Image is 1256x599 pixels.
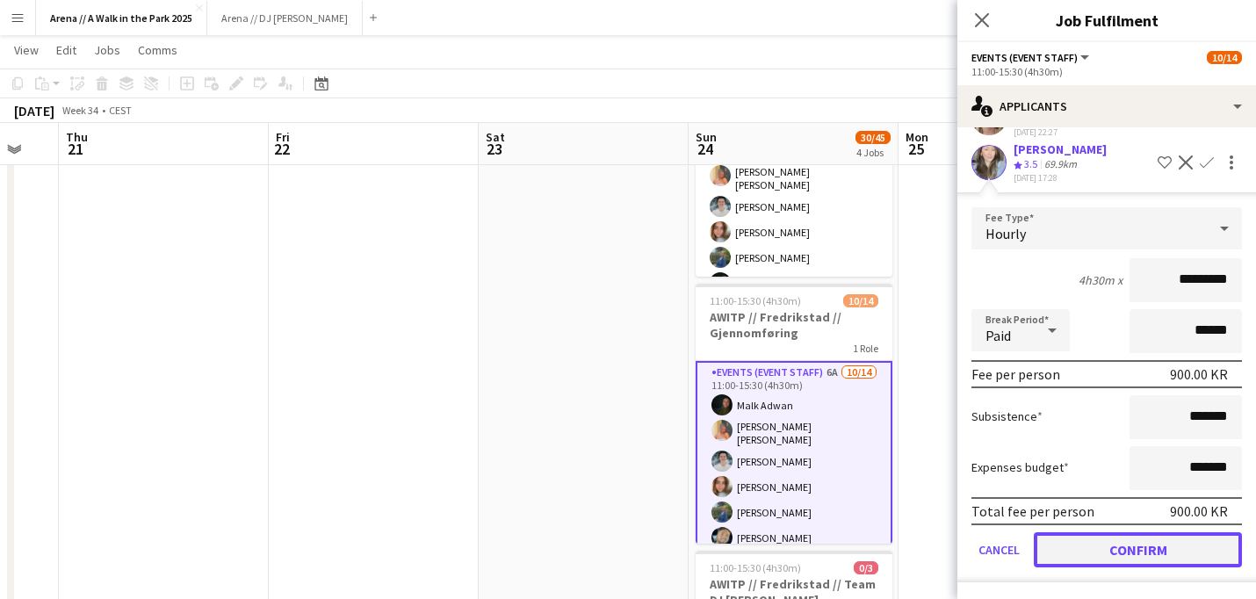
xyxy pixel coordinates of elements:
[971,459,1069,475] label: Expenses budget
[696,309,892,341] h3: AWITP // Fredrikstad // Gjennomføring
[14,102,54,119] div: [DATE]
[483,139,505,159] span: 23
[49,39,83,61] a: Edit
[971,51,1078,64] span: Events (Event Staff)
[109,104,132,117] div: CEST
[957,9,1256,32] h3: Job Fulfilment
[696,129,717,145] span: Sun
[36,1,207,35] button: Arena // A Walk in the Park 2025
[971,51,1092,64] button: Events (Event Staff)
[94,42,120,58] span: Jobs
[853,342,878,355] span: 1 Role
[971,502,1094,520] div: Total fee per person
[66,129,88,145] span: Thu
[1041,157,1080,172] div: 69.9km
[710,561,801,574] span: 11:00-15:30 (4h30m)
[971,65,1242,78] div: 11:00-15:30 (4h30m)
[131,39,184,61] a: Comms
[971,365,1060,383] div: Fee per person
[855,131,891,144] span: 30/45
[985,327,1011,344] span: Paid
[58,104,102,117] span: Week 34
[843,294,878,307] span: 10/14
[1024,157,1037,170] span: 3.5
[7,39,46,61] a: View
[693,139,717,159] span: 24
[56,42,76,58] span: Edit
[971,532,1027,567] button: Cancel
[1170,502,1228,520] div: 900.00 KR
[273,139,290,159] span: 22
[486,129,505,145] span: Sat
[1034,532,1242,567] button: Confirm
[710,294,801,307] span: 11:00-15:30 (4h30m)
[903,139,928,159] span: 25
[985,225,1026,242] span: Hourly
[1014,172,1107,184] div: [DATE] 17:28
[1014,126,1107,138] div: [DATE] 22:27
[906,129,928,145] span: Mon
[1014,141,1107,157] div: [PERSON_NAME]
[138,42,177,58] span: Comms
[856,146,890,159] div: 4 Jobs
[276,129,290,145] span: Fri
[854,561,878,574] span: 0/3
[207,1,363,35] button: Arena // DJ [PERSON_NAME]
[971,408,1043,424] label: Subsistence
[87,39,127,61] a: Jobs
[1079,272,1122,288] div: 4h30m x
[1170,365,1228,383] div: 900.00 KR
[14,42,39,58] span: View
[696,284,892,544] app-job-card: 11:00-15:30 (4h30m)10/14AWITP // Fredrikstad // Gjennomføring1 RoleEvents (Event Staff)6A10/1411:...
[1207,51,1242,64] span: 10/14
[957,85,1256,127] div: Applicants
[63,139,88,159] span: 21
